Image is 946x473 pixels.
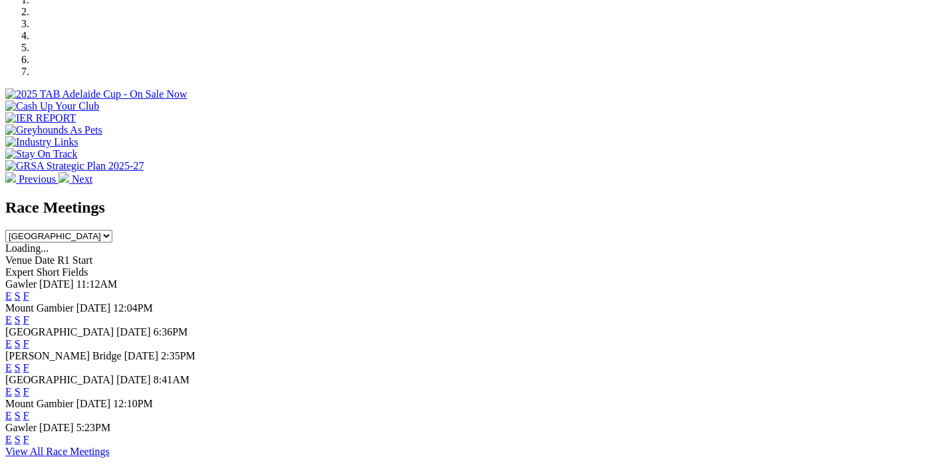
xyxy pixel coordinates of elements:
[15,338,21,349] a: S
[15,290,21,302] a: S
[39,422,74,433] span: [DATE]
[15,410,21,421] a: S
[5,362,12,373] a: E
[5,172,16,183] img: chevron-left-pager-white.svg
[37,266,60,278] span: Short
[5,434,12,445] a: E
[15,386,21,397] a: S
[23,362,29,373] a: F
[116,326,151,337] span: [DATE]
[59,172,69,183] img: chevron-right-pager-white.svg
[35,254,55,266] span: Date
[5,124,102,136] img: Greyhounds As Pets
[5,112,76,124] img: IER REPORT
[5,136,78,148] img: Industry Links
[57,254,92,266] span: R1 Start
[5,314,12,326] a: E
[5,160,144,172] img: GRSA Strategic Plan 2025-27
[76,278,118,290] span: 11:12AM
[5,290,12,302] a: E
[23,386,29,397] a: F
[23,290,29,302] a: F
[62,266,88,278] span: Fields
[5,446,110,457] a: View All Race Meetings
[23,338,29,349] a: F
[5,338,12,349] a: E
[5,242,49,254] span: Loading...
[5,88,187,100] img: 2025 TAB Adelaide Cup - On Sale Now
[154,326,188,337] span: 6:36PM
[39,278,74,290] span: [DATE]
[5,422,37,433] span: Gawler
[76,302,111,314] span: [DATE]
[113,398,153,409] span: 12:10PM
[124,350,159,361] span: [DATE]
[23,410,29,421] a: F
[59,173,92,185] a: Next
[5,398,74,409] span: Mount Gambier
[19,173,56,185] span: Previous
[5,374,114,385] span: [GEOGRAPHIC_DATA]
[5,386,12,397] a: E
[23,314,29,326] a: F
[76,422,111,433] span: 5:23PM
[154,374,189,385] span: 8:41AM
[5,148,77,160] img: Stay On Track
[15,314,21,326] a: S
[15,434,21,445] a: S
[5,173,59,185] a: Previous
[5,410,12,421] a: E
[5,254,32,266] span: Venue
[72,173,92,185] span: Next
[5,278,37,290] span: Gawler
[5,266,34,278] span: Expert
[116,374,151,385] span: [DATE]
[76,398,111,409] span: [DATE]
[5,100,99,112] img: Cash Up Your Club
[5,350,122,361] span: [PERSON_NAME] Bridge
[113,302,153,314] span: 12:04PM
[161,350,195,361] span: 2:35PM
[5,199,941,217] h2: Race Meetings
[5,326,114,337] span: [GEOGRAPHIC_DATA]
[23,434,29,445] a: F
[5,302,74,314] span: Mount Gambier
[15,362,21,373] a: S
